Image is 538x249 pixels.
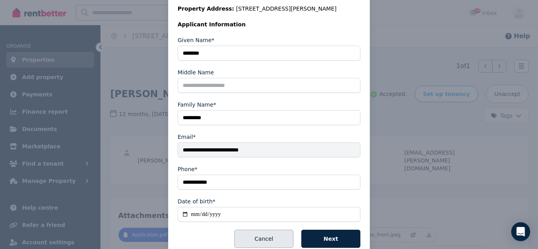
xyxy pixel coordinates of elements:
label: Middle Name [178,68,214,76]
label: Given Name* [178,36,214,44]
span: [STREET_ADDRESS][PERSON_NAME] [236,5,336,13]
button: Cancel [234,230,293,248]
label: Date of birth* [178,197,215,205]
legend: Applicant Information [178,20,360,28]
label: Email* [178,133,196,141]
label: Family Name* [178,101,216,109]
span: Property Address: [178,6,234,12]
button: Next [301,230,360,248]
label: Phone* [178,165,197,173]
div: Open Intercom Messenger [511,222,530,241]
